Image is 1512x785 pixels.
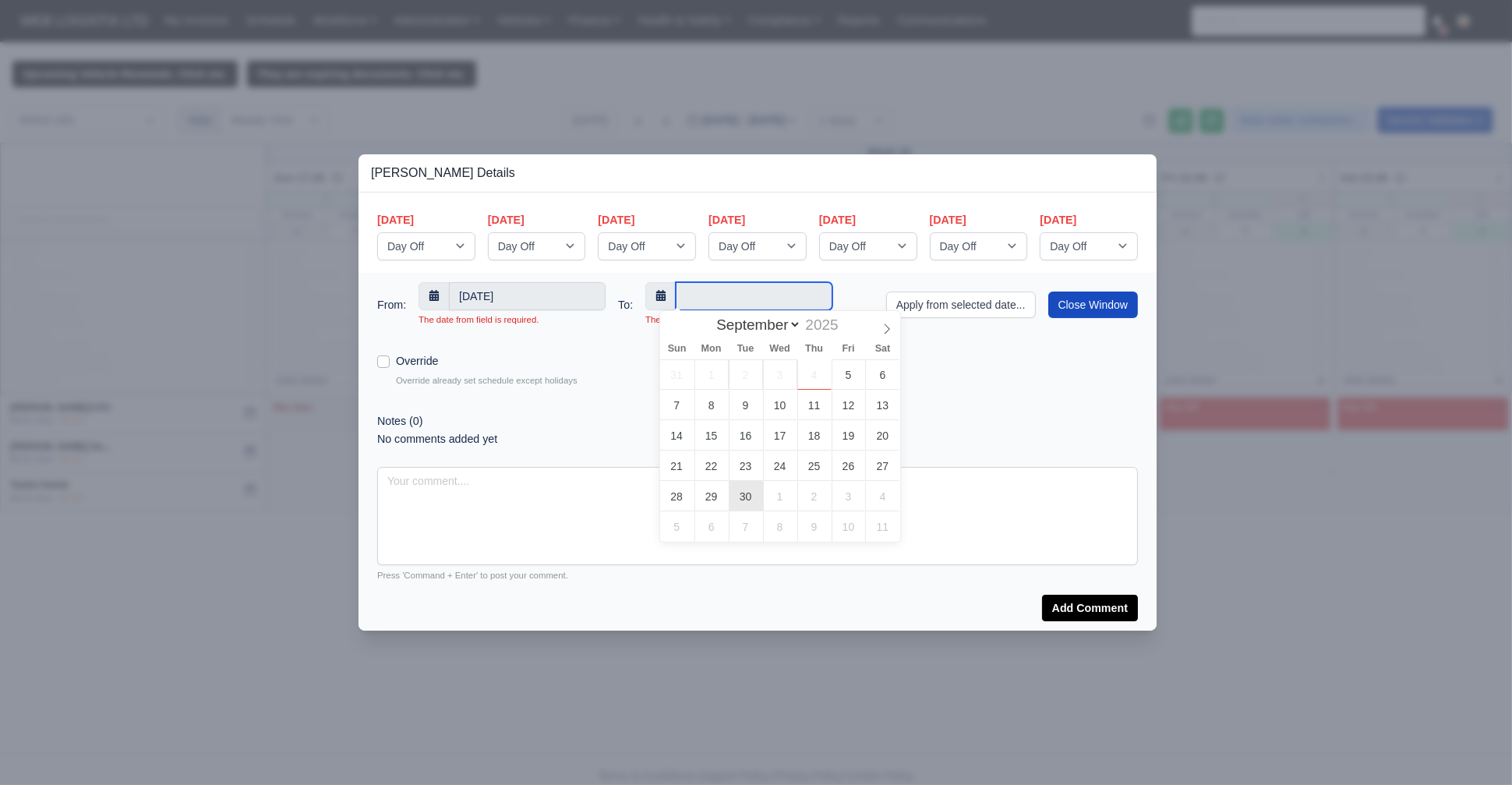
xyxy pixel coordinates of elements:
span: September 28, 2025 [660,481,694,511]
span: September 3, 2025 [763,359,797,390]
span: October 11, 2025 [865,511,899,542]
span: October 4, 2025 [865,481,899,511]
span: From: [377,296,406,314]
span: September 10, 2025 [763,390,797,420]
span: September 13, 2025 [865,390,899,420]
span: September 1, 2025 [694,359,729,390]
span: September 27, 2025 [865,451,899,481]
small: Press 'Command + Enter' to post your comment. [377,568,1138,582]
span: September 20, 2025 [865,420,899,451]
span: September 30, 2025 [729,481,763,511]
span: [DATE] [930,214,966,226]
span: September 25, 2025 [797,451,832,481]
span: August 31, 2025 [660,359,694,390]
span: September 8, 2025 [694,390,729,420]
span: September 23, 2025 [729,451,763,481]
span: September 11, 2025 [797,390,832,420]
span: September 21, 2025 [660,451,694,481]
span: [DATE] [1040,214,1076,226]
span: September 9, 2025 [729,390,763,420]
span: October 2, 2025 [797,481,832,511]
span: September 24, 2025 [763,451,797,481]
span: September 16, 2025 [729,420,763,451]
span: Sun [660,344,694,354]
span: September 26, 2025 [832,451,866,481]
span: September 22, 2025 [694,451,729,481]
span: [DATE] [377,214,414,226]
span: October 3, 2025 [832,481,866,511]
iframe: Chat Widget [1232,605,1512,785]
span: September 2, 2025 [729,359,763,390]
span: [DATE] [598,214,634,226]
span: September 17, 2025 [763,420,797,451]
button: Close Window [1048,292,1138,318]
span: September 6, 2025 [865,359,899,390]
button: Apply from selected date... [886,292,1036,318]
span: September 14, 2025 [660,420,694,451]
small: The date to is not a valid date. [645,315,764,324]
div: Notes (0) [377,412,1138,430]
span: September 15, 2025 [694,420,729,451]
button: Add Comment [1042,595,1138,621]
small: The date from field is required. [419,315,539,324]
h3: [PERSON_NAME] Details [371,164,1144,182]
span: September 12, 2025 [832,390,866,420]
div: No comments added yet [377,430,1138,448]
span: [DATE] [488,214,525,226]
span: October 10, 2025 [832,511,866,542]
span: Tue [729,344,763,354]
span: October 8, 2025 [763,511,797,542]
span: [DATE] [708,214,745,226]
span: September 19, 2025 [832,420,866,451]
span: October 9, 2025 [797,511,832,542]
span: September 18, 2025 [797,420,832,451]
span: Wed [763,344,797,354]
span: [DATE] [819,214,856,226]
label: Override [396,352,439,370]
span: October 5, 2025 [660,511,694,542]
small: Override already set schedule except holidays [396,373,578,387]
span: September 29, 2025 [694,481,729,511]
span: Fri [832,344,866,354]
span: Mon [694,344,729,354]
span: October 1, 2025 [763,481,797,511]
span: September 4, 2025 [797,359,832,390]
span: October 7, 2025 [729,511,763,542]
span: Sat [866,344,900,354]
span: September 5, 2025 [832,359,866,390]
span: Thu [797,344,832,354]
span: October 6, 2025 [694,511,729,542]
span: To: [618,296,633,314]
span: September 7, 2025 [660,390,694,420]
